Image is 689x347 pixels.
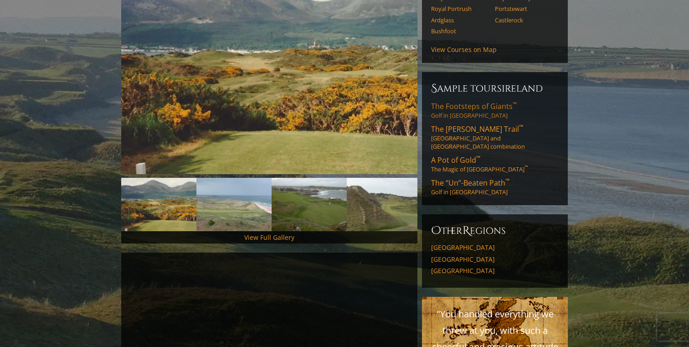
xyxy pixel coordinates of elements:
[431,243,559,252] a: [GEOGRAPHIC_DATA]
[431,124,523,134] span: The [PERSON_NAME] Trail
[519,123,523,131] sup: ™
[463,223,470,238] span: R
[476,154,480,162] sup: ™
[431,178,559,196] a: The “Un”-Beaten Path™Golf in [GEOGRAPHIC_DATA]
[431,5,489,12] a: Royal Portrush
[513,100,517,108] sup: ™
[431,16,489,24] a: Ardglass
[495,5,553,12] a: Portstewart
[431,27,489,35] a: Bushfoot
[431,155,480,165] span: A Pot of Gold
[431,223,559,238] h6: ther egions
[431,124,559,150] a: The [PERSON_NAME] Trail™[GEOGRAPHIC_DATA] and [GEOGRAPHIC_DATA] combination
[431,45,497,54] a: View Courses on Map
[431,101,517,111] span: The Footsteps of Giants
[431,155,559,173] a: A Pot of Gold™The Magic of [GEOGRAPHIC_DATA]™
[244,233,294,242] a: View Full Gallery
[524,165,528,171] sup: ™
[431,223,441,238] span: O
[431,255,559,264] a: [GEOGRAPHIC_DATA]
[431,81,559,96] h6: Sample ToursIreland
[431,101,559,119] a: The Footsteps of Giants™Golf in [GEOGRAPHIC_DATA]
[431,178,509,188] span: The “Un”-Beaten Path
[431,267,559,275] a: [GEOGRAPHIC_DATA]
[505,177,509,185] sup: ™
[495,16,553,24] a: Castlerock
